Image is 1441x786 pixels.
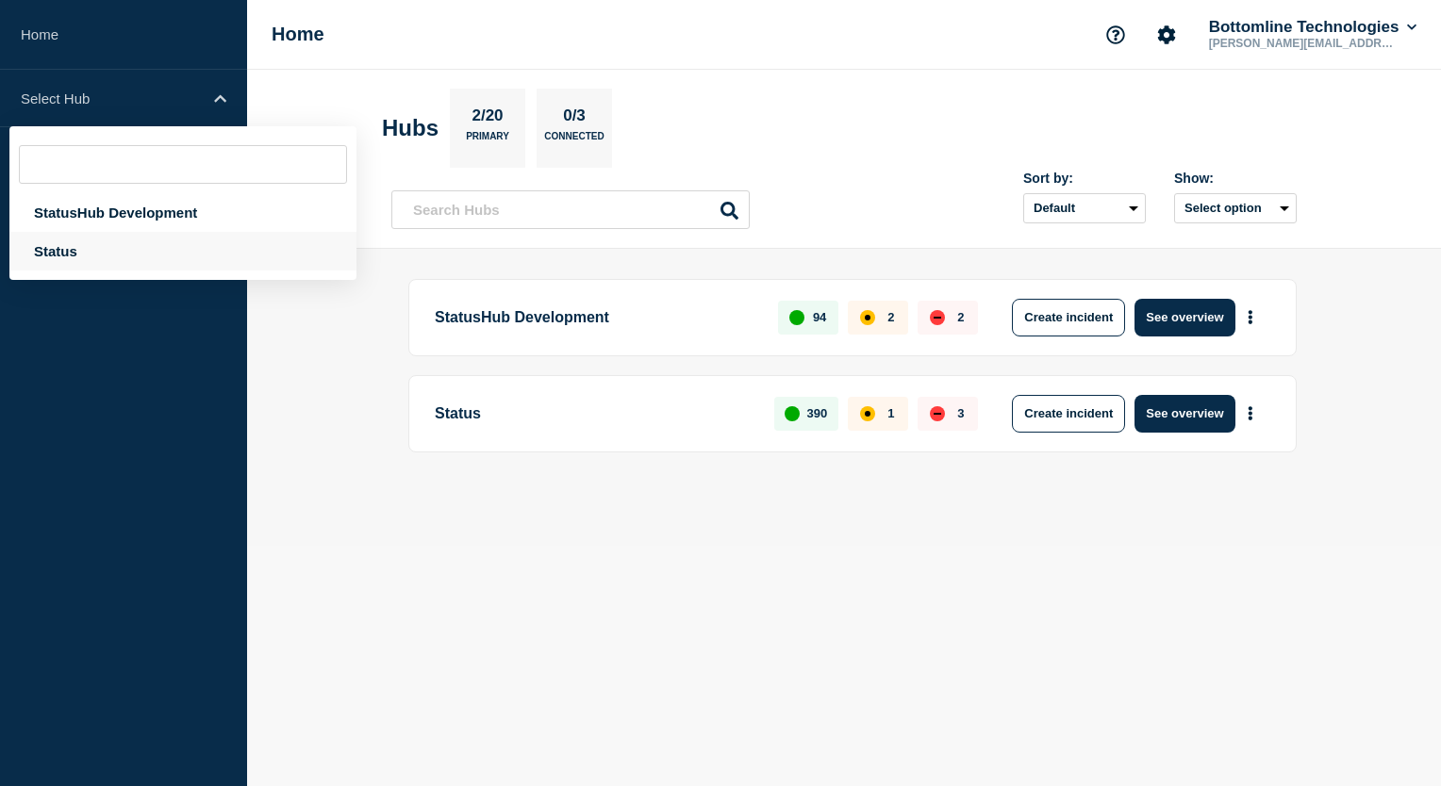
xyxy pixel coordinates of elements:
[785,406,800,421] div: up
[1023,171,1146,186] div: Sort by:
[957,310,964,324] p: 2
[1205,37,1401,50] p: [PERSON_NAME][EMAIL_ADDRESS][PERSON_NAME][DOMAIN_NAME]
[465,106,510,131] p: 2/20
[9,193,356,232] div: StatusHub Development
[556,106,593,131] p: 0/3
[382,115,439,141] h2: Hubs
[1135,299,1234,336] button: See overview
[887,406,894,420] p: 1
[544,131,604,151] p: Connected
[930,406,945,421] div: down
[807,406,828,420] p: 390
[272,24,324,45] h1: Home
[9,232,356,270] div: Status
[1147,15,1186,55] button: Account settings
[1135,395,1234,433] button: See overview
[957,406,964,420] p: 3
[1096,15,1135,55] button: Support
[1238,396,1263,431] button: More actions
[1174,171,1297,186] div: Show:
[789,310,804,325] div: up
[1238,300,1263,335] button: More actions
[466,131,509,151] p: Primary
[1174,193,1297,223] button: Select option
[930,310,945,325] div: down
[813,310,826,324] p: 94
[860,310,875,325] div: affected
[435,395,753,433] p: Status
[21,90,202,106] p: Select Hub
[1012,299,1125,336] button: Create incident
[1023,193,1146,223] select: Sort by
[1012,395,1125,433] button: Create incident
[887,310,894,324] p: 2
[391,190,750,229] input: Search Hubs
[1205,18,1420,37] button: Bottomline Technologies
[435,299,756,336] p: StatusHub Development
[860,406,875,421] div: affected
